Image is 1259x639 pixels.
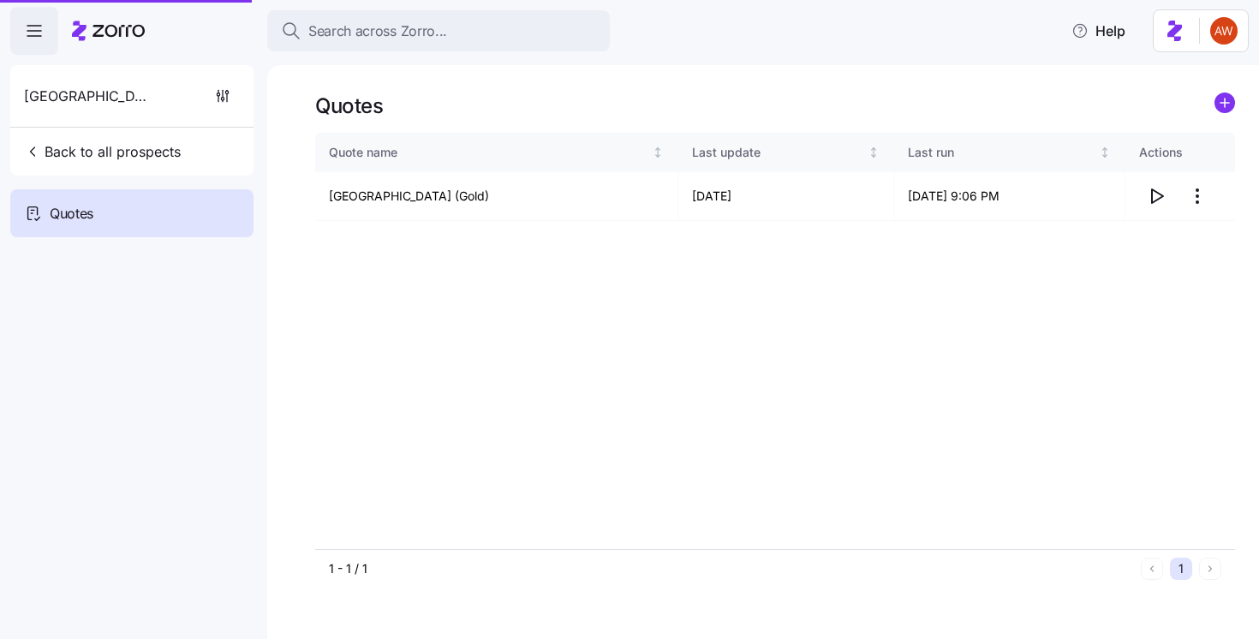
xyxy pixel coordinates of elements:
div: Not sorted [868,146,880,158]
th: Quote nameNot sorted [315,133,678,172]
button: Back to all prospects [17,134,188,169]
div: 1 - 1 / 1 [329,560,1134,577]
td: [DATE] [678,172,894,221]
td: [GEOGRAPHIC_DATA] (Gold) [315,172,678,221]
button: 1 [1170,558,1192,580]
button: Previous page [1141,558,1163,580]
img: 3c671664b44671044fa8929adf5007c6 [1210,17,1238,45]
span: Quotes [50,203,93,224]
span: [GEOGRAPHIC_DATA] [24,86,147,107]
div: Quote name [329,143,649,162]
span: Search across Zorro... [308,21,447,42]
div: Actions [1139,143,1221,162]
button: Next page [1199,558,1221,580]
td: [DATE] 9:06 PM [894,172,1125,221]
svg: add icon [1214,93,1235,113]
a: add icon [1214,93,1235,119]
div: Not sorted [652,146,664,158]
h1: Quotes [315,93,383,119]
div: Last run [908,143,1096,162]
button: Help [1058,14,1139,48]
button: Search across Zorro... [267,10,610,51]
div: Not sorted [1099,146,1111,158]
a: Quotes [10,189,254,237]
span: Help [1071,21,1125,41]
th: Last updateNot sorted [678,133,894,172]
div: Last update [692,143,864,162]
th: Last runNot sorted [894,133,1125,172]
span: Back to all prospects [24,141,181,162]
